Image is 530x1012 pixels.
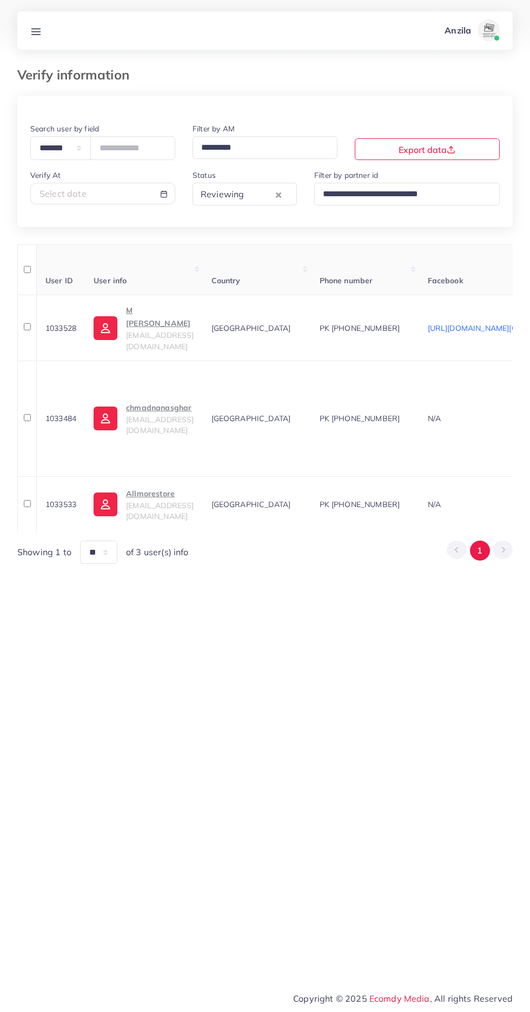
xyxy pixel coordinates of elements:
[17,546,71,558] span: Showing 1 to
[45,414,76,423] span: 1033484
[193,136,337,158] div: Search for option
[94,407,117,430] img: ic-user-info.36bf1079.svg
[30,123,99,134] label: Search user by field
[193,170,216,181] label: Status
[126,546,189,558] span: of 3 user(s) info
[126,401,194,414] p: chmadnanasghar
[320,323,400,333] span: PK [PHONE_NUMBER]
[45,500,76,509] span: 1033533
[439,19,504,41] a: Anzilaavatar
[193,183,297,205] div: Search for option
[428,276,463,285] span: Facebook
[399,144,455,155] span: Export data
[39,188,87,199] span: Select date
[211,500,291,509] span: [GEOGRAPHIC_DATA]
[126,415,194,435] span: [EMAIL_ADDRESS][DOMAIN_NAME]
[430,992,513,1005] span: , All rights Reserved
[126,304,194,330] p: M [PERSON_NAME]
[478,19,500,41] img: avatar
[126,487,194,500] p: Allmorestore
[17,67,138,83] h3: Verify information
[445,24,471,37] p: Anzila
[320,414,400,423] span: PK [PHONE_NUMBER]
[94,304,194,352] a: M [PERSON_NAME][EMAIL_ADDRESS][DOMAIN_NAME]
[30,170,61,181] label: Verify At
[276,188,281,201] button: Clear Selected
[369,993,430,1004] a: Ecomdy Media
[247,186,273,203] input: Search for option
[211,414,291,423] span: [GEOGRAPHIC_DATA]
[447,541,513,561] ul: Pagination
[319,186,486,203] input: Search for option
[355,138,500,160] button: Export data
[193,123,235,134] label: Filter by AM
[198,187,246,203] span: Reviewing
[314,170,378,181] label: Filter by partner id
[320,276,373,285] span: Phone number
[94,276,127,285] span: User info
[428,414,441,423] span: N/A
[470,541,490,561] button: Go to page 1
[94,492,117,516] img: ic-user-info.36bf1079.svg
[94,401,194,436] a: chmadnanasghar[EMAIL_ADDRESS][DOMAIN_NAME]
[45,276,73,285] span: User ID
[45,323,76,333] span: 1033528
[197,139,323,156] input: Search for option
[211,323,291,333] span: [GEOGRAPHIC_DATA]
[428,500,441,509] span: N/A
[126,501,194,521] span: [EMAIL_ADDRESS][DOMAIN_NAME]
[94,487,194,522] a: Allmorestore[EMAIL_ADDRESS][DOMAIN_NAME]
[211,276,241,285] span: Country
[126,330,194,351] span: [EMAIL_ADDRESS][DOMAIN_NAME]
[320,500,400,509] span: PK [PHONE_NUMBER]
[94,316,117,340] img: ic-user-info.36bf1079.svg
[314,183,500,205] div: Search for option
[293,992,513,1005] span: Copyright © 2025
